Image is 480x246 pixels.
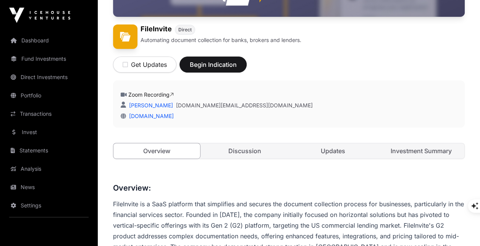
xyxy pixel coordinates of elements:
h1: FileInvite [141,24,172,35]
span: Begin Indication [189,60,237,69]
a: Begin Indication [179,64,247,72]
h3: Overview: [113,182,465,194]
a: Zoom Recording [128,91,174,98]
a: Discussion [202,143,288,159]
a: [DOMAIN_NAME] [126,113,174,119]
a: News [6,179,92,196]
a: Updates [290,143,377,159]
span: Direct [178,27,192,33]
img: FileInvite [113,24,137,49]
a: Overview [113,143,200,159]
a: Fund Investments [6,50,92,67]
a: Transactions [6,105,92,122]
iframe: Chat Widget [442,209,480,246]
a: Investment Summary [378,143,464,159]
a: Statements [6,142,92,159]
img: Icehouse Ventures Logo [9,8,70,23]
a: Direct Investments [6,69,92,86]
a: Settings [6,197,92,214]
a: Invest [6,124,92,141]
a: Portfolio [6,87,92,104]
nav: Tabs [113,143,464,159]
button: Begin Indication [179,57,247,73]
p: Automating document collection for banks, brokers and lenders. [141,36,301,44]
a: [DOMAIN_NAME][EMAIL_ADDRESS][DOMAIN_NAME] [176,102,313,109]
a: Analysis [6,160,92,177]
a: [PERSON_NAME] [128,102,173,108]
a: Dashboard [6,32,92,49]
button: Get Updates [113,57,176,73]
